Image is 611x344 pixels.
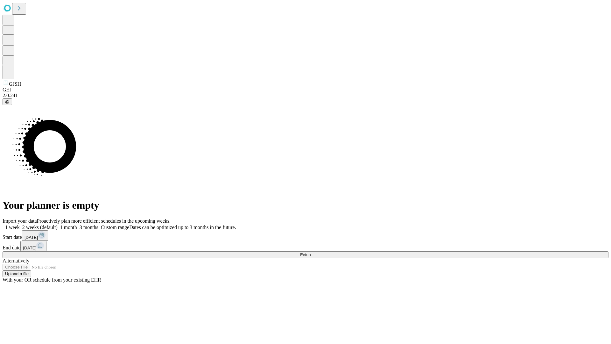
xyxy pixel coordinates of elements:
button: [DATE] [22,230,48,241]
button: Upload a file [3,270,31,277]
div: Start date [3,230,608,241]
div: GEI [3,87,608,93]
div: 2.0.241 [3,93,608,98]
span: Proactively plan more efficient schedules in the upcoming weeks. [37,218,171,224]
span: [DATE] [25,235,38,240]
span: 1 week [5,225,20,230]
span: @ [5,99,10,104]
span: 1 month [60,225,77,230]
button: [DATE] [20,241,46,251]
span: Fetch [300,252,311,257]
div: End date [3,241,608,251]
span: 2 weeks (default) [22,225,58,230]
span: Custom range [101,225,129,230]
h1: Your planner is empty [3,199,608,211]
span: Alternatively [3,258,29,263]
span: [DATE] [23,246,36,250]
button: @ [3,98,12,105]
span: GJSH [9,81,21,87]
span: Dates can be optimized up to 3 months in the future. [129,225,236,230]
button: Fetch [3,251,608,258]
span: 3 months [80,225,98,230]
span: Import your data [3,218,37,224]
span: With your OR schedule from your existing EHR [3,277,101,283]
